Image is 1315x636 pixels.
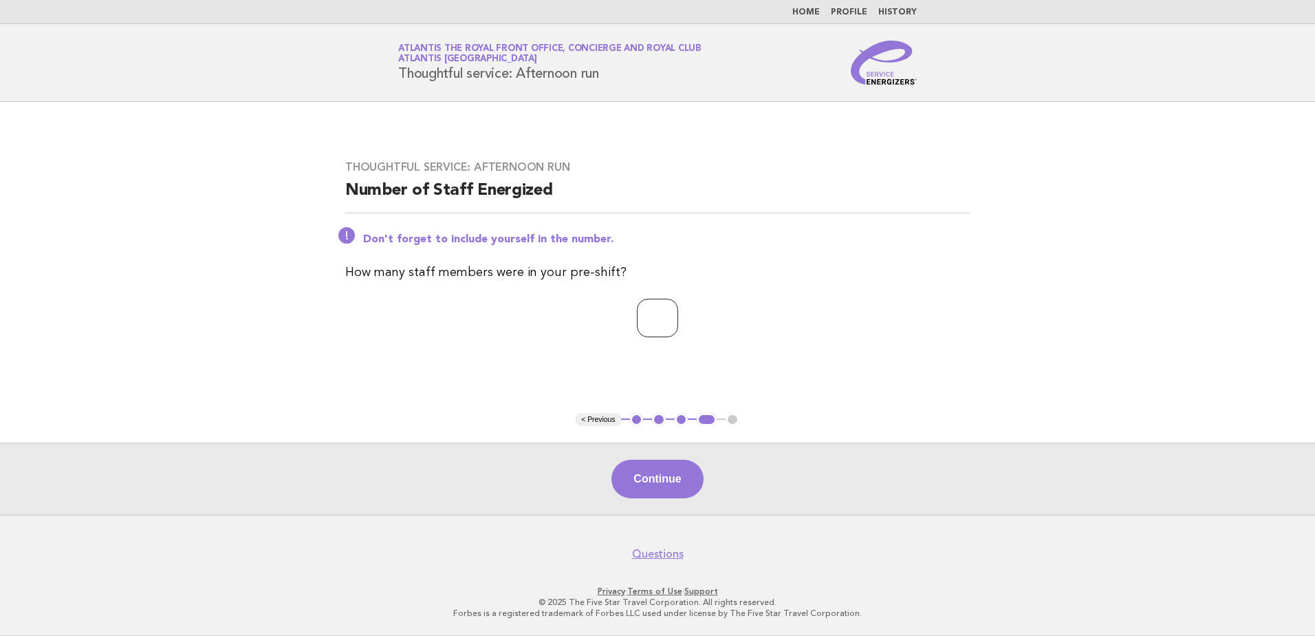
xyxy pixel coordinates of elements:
[576,413,620,427] button: < Previous
[878,8,917,17] a: History
[345,160,970,174] h3: Thoughtful service: Afternoon run
[684,586,718,596] a: Support
[632,547,684,561] a: Questions
[611,460,703,498] button: Continue
[237,586,1078,597] p: · ·
[398,44,702,63] a: Atlantis The Royal Front Office, Concierge and Royal ClubAtlantis [GEOGRAPHIC_DATA]
[630,413,644,427] button: 1
[363,233,970,246] p: Don't forget to include yourself in the number.
[792,8,820,17] a: Home
[675,413,688,427] button: 3
[697,413,717,427] button: 4
[345,180,970,213] h2: Number of Staff Energized
[398,55,537,64] span: Atlantis [GEOGRAPHIC_DATA]
[237,597,1078,608] p: © 2025 The Five Star Travel Corporation. All rights reserved.
[851,41,917,85] img: Service Energizers
[627,586,682,596] a: Terms of Use
[831,8,867,17] a: Profile
[398,45,702,81] h1: Thoughtful service: Afternoon run
[652,413,666,427] button: 2
[237,608,1078,619] p: Forbes is a registered trademark of Forbes LLC used under license by The Five Star Travel Corpora...
[345,263,970,282] p: How many staff members were in your pre-shift?
[598,586,625,596] a: Privacy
